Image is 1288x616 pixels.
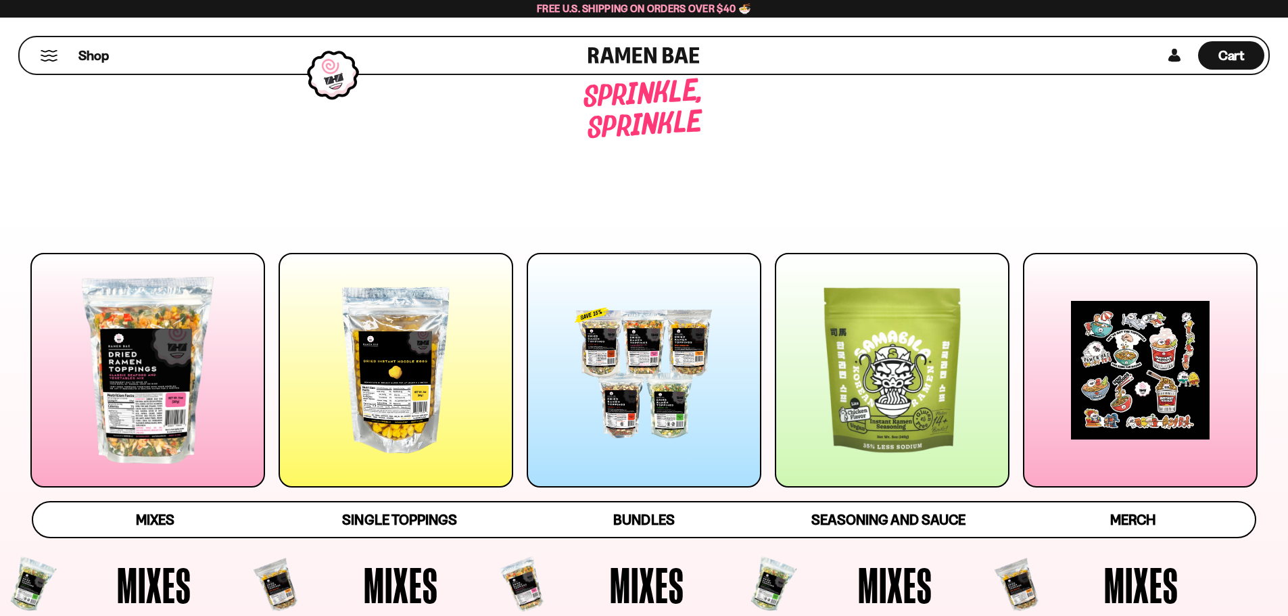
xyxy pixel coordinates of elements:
span: Bundles [613,511,674,528]
span: Mixes [364,560,438,610]
span: Free U.S. Shipping on Orders over $40 🍜 [537,2,751,15]
a: Bundles [522,502,766,537]
div: Cart [1198,37,1264,74]
span: Merch [1110,511,1155,528]
span: Seasoning and Sauce [811,511,965,528]
span: Mixes [610,560,684,610]
span: Single Toppings [342,511,456,528]
a: Shop [78,41,109,70]
span: Cart [1218,47,1245,64]
span: Mixes [117,560,191,610]
a: Single Toppings [277,502,521,537]
span: Mixes [858,560,932,610]
span: Mixes [136,511,174,528]
a: Merch [1011,502,1255,537]
span: Shop [78,47,109,65]
span: Mixes [1104,560,1178,610]
a: Seasoning and Sauce [766,502,1010,537]
button: Mobile Menu Trigger [40,50,58,62]
a: Mixes [33,502,277,537]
